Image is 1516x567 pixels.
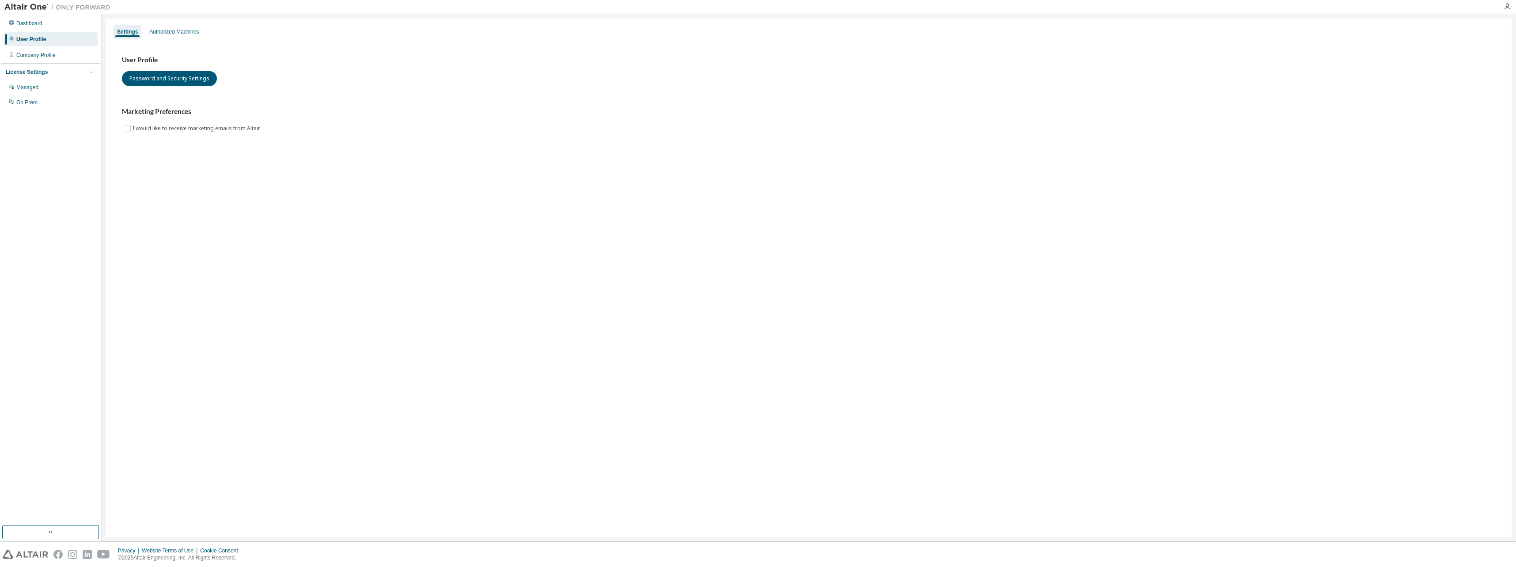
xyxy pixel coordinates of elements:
div: Company Profile [16,52,56,59]
img: facebook.svg [53,550,63,559]
img: altair_logo.svg [3,550,48,559]
p: © 2025 Altair Engineering, Inc. All Rights Reserved. [118,554,243,562]
div: License Settings [6,68,48,76]
img: instagram.svg [68,550,77,559]
img: Altair One [4,3,115,11]
img: youtube.svg [97,550,110,559]
div: Cookie Consent [200,547,243,554]
h3: Marketing Preferences [122,107,1496,116]
img: linkedin.svg [83,550,92,559]
div: Authorized Machines [149,28,199,35]
div: On Prem [16,99,38,106]
label: I would like to receive marketing emails from Altair [133,123,262,134]
div: Privacy [118,547,142,554]
div: Settings [117,28,138,35]
h3: User Profile [122,56,1496,64]
div: Website Terms of Use [142,547,200,554]
div: Managed [16,84,38,91]
button: Password and Security Settings [122,71,217,86]
div: Dashboard [16,20,42,27]
div: User Profile [16,36,46,43]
